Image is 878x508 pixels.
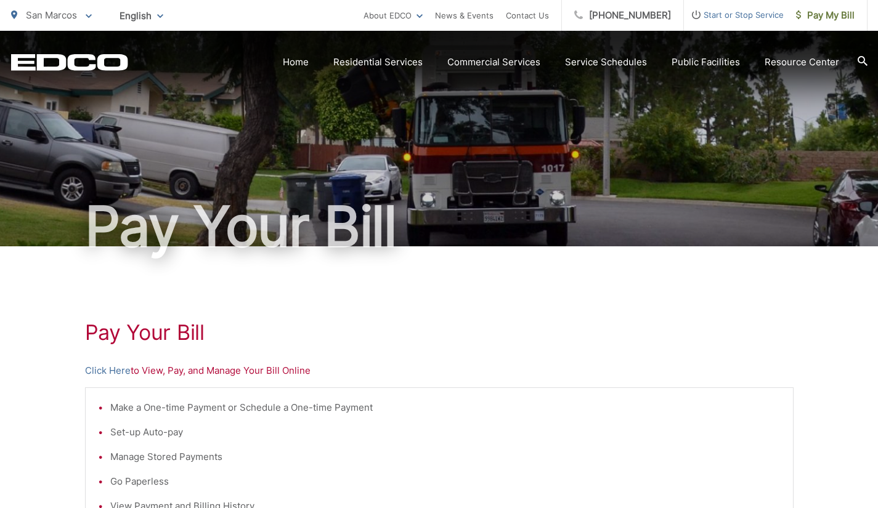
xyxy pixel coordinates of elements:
li: Manage Stored Payments [110,450,781,464]
a: Click Here [85,363,131,378]
h1: Pay Your Bill [85,320,794,345]
a: Commercial Services [447,55,540,70]
a: Home [283,55,309,70]
li: Make a One-time Payment or Schedule a One-time Payment [110,400,781,415]
a: Resource Center [765,55,839,70]
a: EDCD logo. Return to the homepage. [11,54,128,71]
a: Public Facilities [672,55,740,70]
h1: Pay Your Bill [11,196,868,257]
li: Go Paperless [110,474,781,489]
a: Service Schedules [565,55,647,70]
a: Contact Us [506,8,549,23]
span: English [110,5,173,26]
p: to View, Pay, and Manage Your Bill Online [85,363,794,378]
span: Pay My Bill [796,8,855,23]
a: About EDCO [364,8,423,23]
span: San Marcos [26,9,77,21]
a: Residential Services [333,55,423,70]
li: Set-up Auto-pay [110,425,781,440]
a: News & Events [435,8,494,23]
